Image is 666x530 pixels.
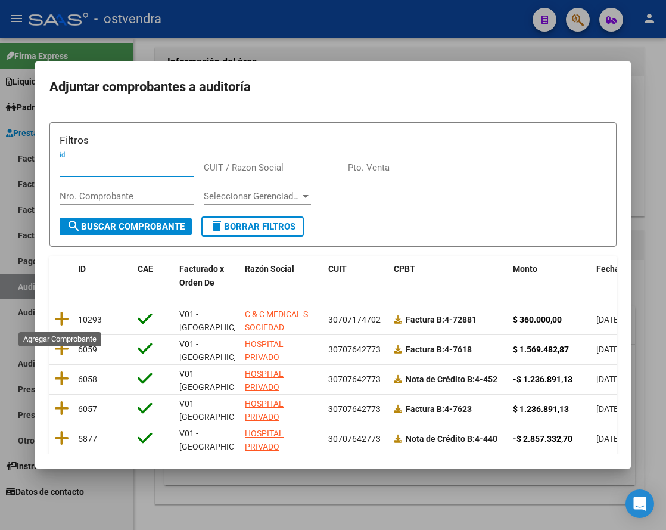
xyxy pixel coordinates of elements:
button: Buscar Comprobante [60,218,192,235]
span: [DATE] [596,345,621,354]
span: V01 - [GEOGRAPHIC_DATA] [179,369,260,392]
mat-icon: delete [210,219,224,233]
span: Monto [513,264,537,274]
strong: $ 1.236.891,13 [513,404,569,414]
strong: 4-440 [406,434,497,444]
span: V01 - [GEOGRAPHIC_DATA] [179,339,260,362]
strong: -$ 2.857.332,70 [513,434,572,444]
strong: $ 360.000,00 [513,315,562,324]
strong: $ 1.569.482,87 [513,345,569,354]
span: Seleccionar Gerenciador [204,191,300,202]
span: HOSPITAL PRIVADO [PERSON_NAME] SA [245,369,309,419]
span: CPBT [394,264,415,274]
span: [DATE] [596,374,621,384]
span: Nota de Crédito B: [406,434,475,444]
span: 6059 [78,345,97,354]
datatable-header-cell: ID [73,256,133,296]
span: Borrar Filtros [210,221,295,232]
datatable-header-cell: CAE [133,256,175,296]
span: V01 - [GEOGRAPHIC_DATA] [179,309,260,333]
span: HOSPITAL PRIVADO [PERSON_NAME] SA [245,429,309,479]
button: Borrar Filtros [201,216,304,237]
span: V01 - [GEOGRAPHIC_DATA] [179,429,260,452]
span: Nota de Crédito B: [406,374,475,384]
div: Open Intercom Messenger [625,489,654,518]
datatable-header-cell: CUIT [323,256,389,296]
span: [DATE] [596,404,621,414]
span: HOSPITAL PRIVADO [PERSON_NAME] SA [245,399,309,449]
span: Razón Social [245,264,294,274]
strong: 4-72881 [406,315,477,324]
strong: 4-452 [406,374,497,384]
span: CUIT [328,264,347,274]
strong: 4-7618 [406,345,472,354]
span: ID [78,264,86,274]
span: 10293 [78,315,102,324]
span: Factura B: [406,345,444,354]
span: 30707642773 [328,374,381,384]
span: Buscar Comprobante [67,221,185,232]
span: 30707642773 [328,434,381,444]
span: [DATE] [596,434,621,444]
span: 30707642773 [328,404,381,414]
datatable-header-cell: Monto [508,256,592,296]
span: V01 - [GEOGRAPHIC_DATA] [179,399,260,422]
h2: Adjuntar comprobantes a auditoría [49,76,617,98]
strong: 4-7623 [406,404,472,414]
datatable-header-cell: Razón Social [240,256,323,296]
span: 30707642773 [328,345,381,354]
span: 6058 [78,374,97,384]
span: C & C MEDICAL S SOCIEDAD ANONIMA [245,309,308,346]
strong: -$ 1.236.891,13 [513,374,572,384]
span: 5877 [78,434,97,444]
span: Fecha Cpbt [596,264,639,274]
datatable-header-cell: CPBT [389,256,508,296]
span: Factura B: [406,404,444,414]
datatable-header-cell: Facturado x Orden De [175,256,240,296]
span: Facturado x Orden De [179,264,224,287]
span: [DATE] [596,315,621,324]
span: HOSPITAL PRIVADO [PERSON_NAME] SA [245,339,309,389]
span: CAE [138,264,153,274]
datatable-header-cell: Fecha Cpbt [592,256,645,296]
span: 6057 [78,404,97,414]
span: Factura B: [406,315,444,324]
span: 30707174702 [328,315,381,324]
mat-icon: search [67,219,81,233]
h3: Filtros [60,132,606,148]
